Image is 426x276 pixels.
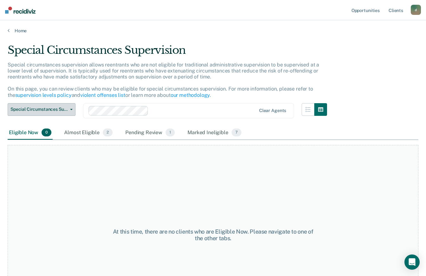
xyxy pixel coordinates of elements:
div: Almost Eligible2 [63,126,114,140]
a: violent offenses list [80,92,125,98]
p: Special circumstances supervision allows reentrants who are not eligible for traditional administ... [8,62,319,98]
button: d [411,5,421,15]
img: Recidiviz [5,7,36,14]
div: Eligible Now0 [8,126,53,140]
span: 0 [42,129,51,137]
span: 1 [166,129,175,137]
span: 2 [103,129,113,137]
div: At this time, there are no clients who are Eligible Now. Please navigate to one of the other tabs. [110,228,316,242]
button: Special Circumstances Supervision [8,103,75,116]
div: Pending Review1 [124,126,176,140]
div: Special Circumstances Supervision [8,44,327,62]
a: Home [8,28,418,34]
div: Open Intercom Messenger [404,254,420,270]
a: supervision levels policy [15,92,72,98]
div: Marked Ineligible7 [186,126,243,140]
span: Special Circumstances Supervision [10,107,68,112]
span: 7 [232,129,241,137]
div: Clear agents [259,108,286,113]
a: our methodology [171,92,210,98]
